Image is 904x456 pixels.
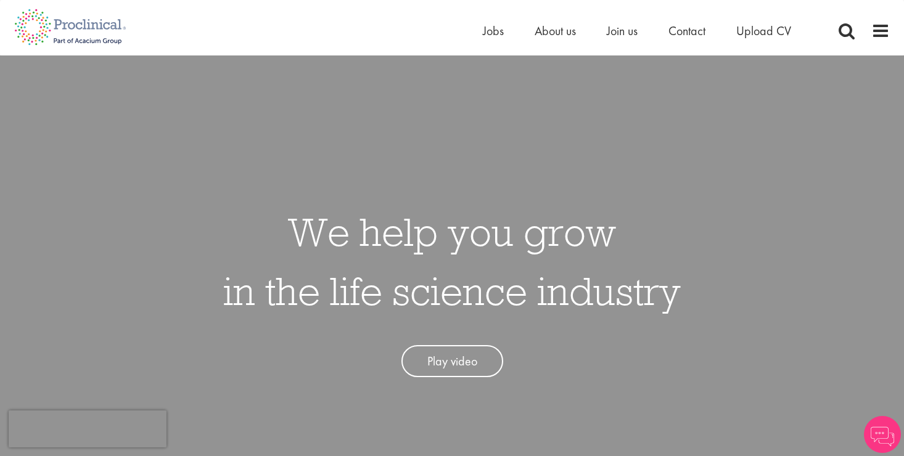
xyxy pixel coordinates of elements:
[483,23,504,39] a: Jobs
[668,23,705,39] a: Contact
[535,23,576,39] a: About us
[607,23,638,39] a: Join us
[864,416,901,453] img: Chatbot
[223,202,681,320] h1: We help you grow in the life science industry
[736,23,791,39] a: Upload CV
[401,345,503,378] a: Play video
